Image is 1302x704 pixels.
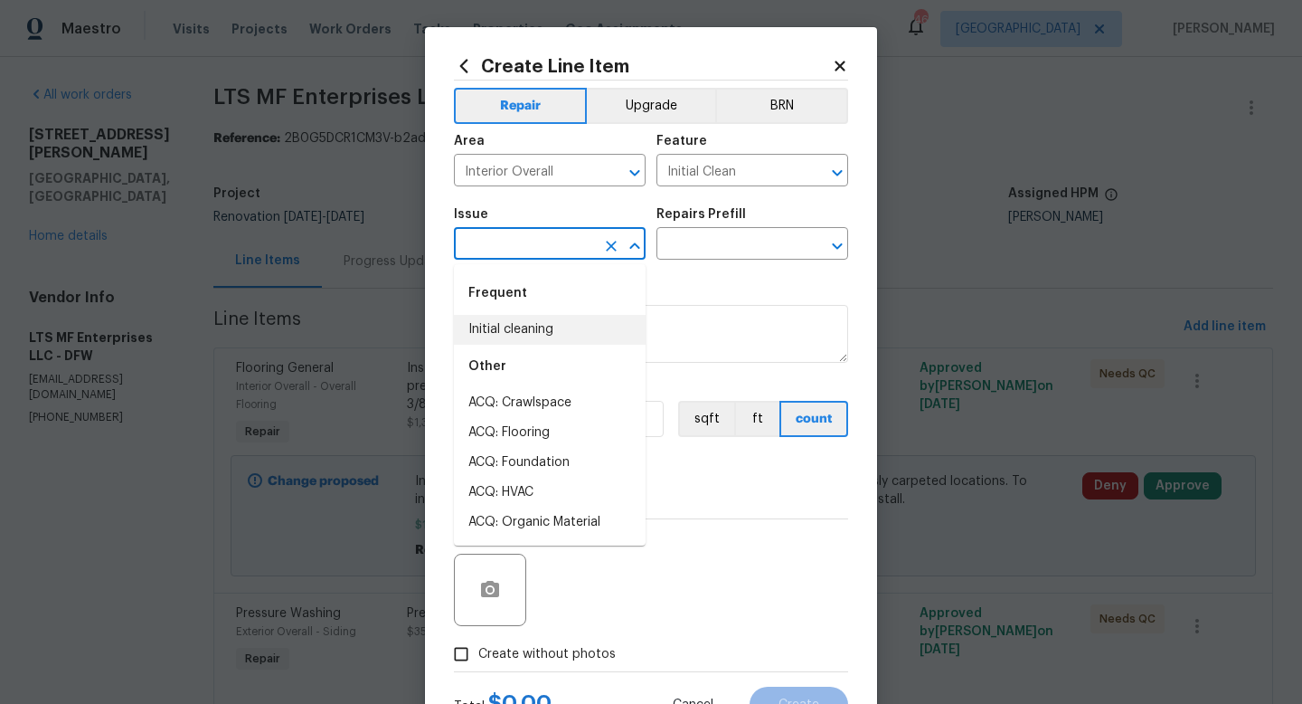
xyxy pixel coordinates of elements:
[454,388,646,418] li: ACQ: Crawlspace
[599,233,624,259] button: Clear
[478,645,616,664] span: Create without photos
[454,135,485,147] h5: Area
[656,135,707,147] h5: Feature
[454,418,646,448] li: ACQ: Flooring
[454,56,832,76] h2: Create Line Item
[715,88,848,124] button: BRN
[454,345,646,388] div: Other
[454,478,646,508] li: ACQ: HVAC
[454,315,646,345] li: Initial cleaning
[454,508,646,538] li: ACQ: Organic Material
[454,448,646,478] li: ACQ: Foundation
[825,160,850,186] button: Open
[678,401,734,437] button: sqft
[779,401,848,437] button: count
[825,233,850,259] button: Open
[622,233,647,259] button: Close
[454,271,646,315] div: Frequent
[454,88,587,124] button: Repair
[587,88,716,124] button: Upgrade
[734,401,779,437] button: ft
[622,160,647,186] button: Open
[656,208,746,221] h5: Repairs Prefill
[454,538,646,567] li: ACQ: Paint
[454,208,488,221] h5: Issue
